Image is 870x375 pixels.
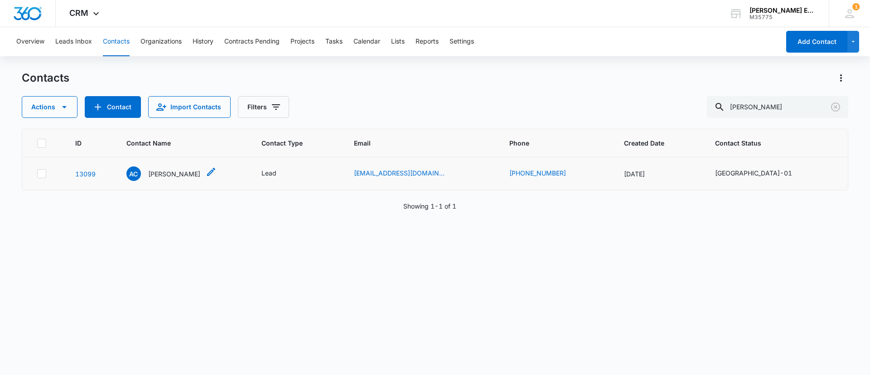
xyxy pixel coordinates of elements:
div: Contact Status - TX-01 - Select to Edit Field [715,168,808,179]
button: Calendar [353,27,380,56]
span: Contact Type [261,138,319,148]
p: [PERSON_NAME] [148,169,200,179]
a: Navigate to contact details page for Aarti Chatrath [75,170,96,178]
div: account id [749,14,816,20]
button: Lists [391,27,405,56]
input: Search Contacts [707,96,848,118]
button: Import Contacts [148,96,231,118]
p: Showing 1-1 of 1 [403,201,456,211]
button: Contacts [103,27,130,56]
button: Projects [290,27,314,56]
button: Leads Inbox [55,27,92,56]
button: Overview [16,27,44,56]
span: Contact Name [126,138,227,148]
span: 1 [852,3,860,10]
button: Add Contact [85,96,141,118]
span: Phone [509,138,589,148]
div: [GEOGRAPHIC_DATA]-01 [715,168,792,178]
span: Email [354,138,475,148]
div: [DATE] [624,169,693,179]
button: Add Contact [786,31,847,53]
button: Actions [22,96,77,118]
button: History [193,27,213,56]
span: ID [75,138,92,148]
span: AC [126,166,141,181]
button: Actions [834,71,848,85]
button: Filters [238,96,289,118]
a: [PHONE_NUMBER] [509,168,566,178]
button: Settings [449,27,474,56]
span: Contact Status [715,138,820,148]
a: [EMAIL_ADDRESS][DOMAIN_NAME] [354,168,445,178]
div: Email - aartichatrath@jbgoodwin.com - Select to Edit Field [354,168,461,179]
button: Reports [416,27,439,56]
div: Contact Name - Aarti Chatrath - Select to Edit Field [126,166,217,181]
div: Contact Type - Lead - Select to Edit Field [261,168,293,179]
div: Phone - (915) 282-4154 - Select to Edit Field [509,168,582,179]
div: account name [749,7,816,14]
button: Clear [828,100,843,114]
h1: Contacts [22,71,69,85]
div: Lead [261,168,276,178]
div: notifications count [852,3,860,10]
span: CRM [69,8,88,18]
button: Organizations [140,27,182,56]
button: Tasks [325,27,343,56]
button: Contracts Pending [224,27,280,56]
span: Created Date [624,138,680,148]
